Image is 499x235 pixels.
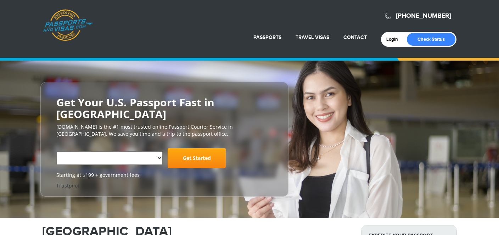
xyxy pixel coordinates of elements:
[386,37,403,42] a: Login
[56,96,273,120] h2: Get Your U.S. Passport Fast in [GEOGRAPHIC_DATA]
[253,34,281,40] a: Passports
[168,148,226,168] a: Get Started
[56,172,273,179] span: Starting at $199 + government fees
[43,9,93,41] a: Passports & [DOMAIN_NAME]
[296,34,329,40] a: Travel Visas
[407,33,455,46] a: Check Status
[56,123,273,138] p: [DOMAIN_NAME] is the #1 most trusted online Passport Courier Service in [GEOGRAPHIC_DATA]. We sav...
[396,12,451,20] a: [PHONE_NUMBER]
[343,34,367,40] a: Contact
[56,182,79,189] a: Trustpilot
